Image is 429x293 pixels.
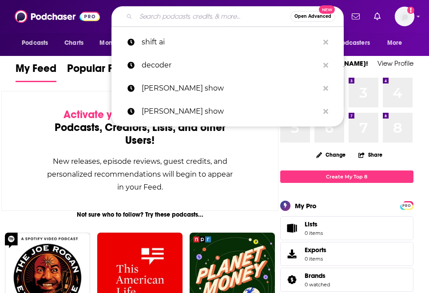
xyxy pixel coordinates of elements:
[327,37,370,49] span: For Podcasters
[348,9,363,24] a: Show notifications dropdown
[142,54,319,77] p: decoder
[16,62,56,82] a: My Feed
[305,220,318,228] span: Lists
[377,59,413,67] a: View Profile
[283,222,301,234] span: Lists
[294,14,331,19] span: Open Advanced
[142,100,319,123] p: vlad show
[64,37,83,49] span: Charts
[395,7,414,26] img: User Profile
[305,230,323,236] span: 0 items
[305,246,326,254] span: Exports
[305,256,326,262] span: 0 items
[111,6,344,27] div: Search podcasts, credits, & more...
[136,9,290,24] input: Search podcasts, credits, & more...
[16,62,56,80] span: My Feed
[295,202,317,210] div: My Pro
[322,35,383,51] button: open menu
[358,146,383,163] button: Share
[111,77,344,100] a: [PERSON_NAME] show
[311,149,351,160] button: Change
[99,37,131,49] span: Monitoring
[305,272,326,280] span: Brands
[111,100,344,123] a: [PERSON_NAME] show
[395,7,414,26] button: Show profile menu
[401,202,412,208] a: PRO
[395,7,414,26] span: Logged in as AllisonGren
[142,31,319,54] p: shift ai
[381,35,413,51] button: open menu
[387,37,402,49] span: More
[280,268,413,292] span: Brands
[305,272,330,280] a: Brands
[67,62,132,82] a: Popular Feed
[283,248,301,260] span: Exports
[142,77,319,100] p: vlad kachur show
[280,242,413,266] a: Exports
[290,11,335,22] button: Open AdvancedNew
[22,37,48,49] span: Podcasts
[401,202,412,209] span: PRO
[305,281,330,288] a: 0 watched
[15,8,100,25] img: Podchaser - Follow, Share and Rate Podcasts
[407,7,414,14] svg: Add a profile image
[319,5,335,14] span: New
[111,54,344,77] a: decoder
[46,155,234,194] div: New releases, episode reviews, guest credits, and personalized recommendations will begin to appe...
[93,35,143,51] button: open menu
[67,62,132,80] span: Popular Feed
[16,35,60,51] button: open menu
[64,108,155,121] span: Activate your Feed
[305,220,323,228] span: Lists
[1,211,278,218] div: Not sure who to follow? Try these podcasts...
[283,273,301,286] a: Brands
[46,108,234,147] div: by following Podcasts, Creators, Lists, and other Users!
[370,9,384,24] a: Show notifications dropdown
[280,170,413,182] a: Create My Top 8
[280,216,413,240] a: Lists
[59,35,89,51] a: Charts
[111,31,344,54] a: shift ai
